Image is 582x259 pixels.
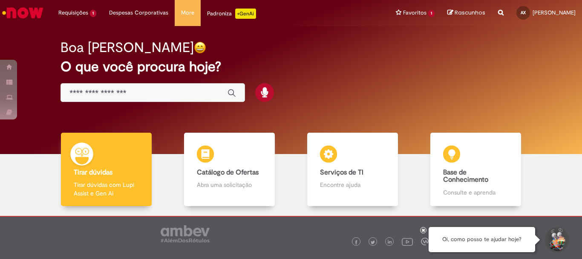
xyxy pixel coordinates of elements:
div: Oi, como posso te ajudar hoje? [429,227,535,252]
span: Favoritos [403,9,426,17]
span: [PERSON_NAME] [533,9,576,16]
b: Serviços de TI [320,168,363,177]
img: logo_footer_youtube.png [402,236,413,247]
p: Tirar dúvidas com Lupi Assist e Gen Ai [74,180,138,198]
p: +GenAi [235,9,256,19]
p: Consulte e aprenda [443,188,508,197]
p: Encontre ajuda [320,180,385,189]
img: logo_footer_linkedin.png [388,240,392,245]
span: Requisições [58,9,88,17]
h2: O que você procura hoje? [61,59,521,74]
span: More [181,9,194,17]
a: Catálogo de Ofertas Abra uma solicitação [168,133,291,207]
img: logo_footer_ambev_rotulo_gray.png [161,225,210,242]
h2: Boa [PERSON_NAME] [61,40,194,55]
span: 1 [428,10,435,17]
img: logo_footer_facebook.png [354,240,358,244]
span: AX [521,10,526,15]
a: Base de Conhecimento Consulte e aprenda [414,133,537,207]
img: logo_footer_workplace.png [421,238,429,245]
button: Iniciar Conversa de Suporte [544,227,569,253]
a: Tirar dúvidas Tirar dúvidas com Lupi Assist e Gen Ai [45,133,168,207]
span: Despesas Corporativas [109,9,168,17]
img: ServiceNow [1,4,45,21]
b: Catálogo de Ofertas [197,168,259,177]
b: Base de Conhecimento [443,168,488,184]
a: Rascunhos [447,9,485,17]
span: 1 [90,10,96,17]
img: logo_footer_twitter.png [371,240,375,244]
p: Abra uma solicitação [197,180,262,189]
div: Padroniza [207,9,256,19]
a: Serviços de TI Encontre ajuda [291,133,414,207]
img: happy-face.png [194,41,206,54]
b: Tirar dúvidas [74,168,112,177]
span: Rascunhos [455,9,485,17]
